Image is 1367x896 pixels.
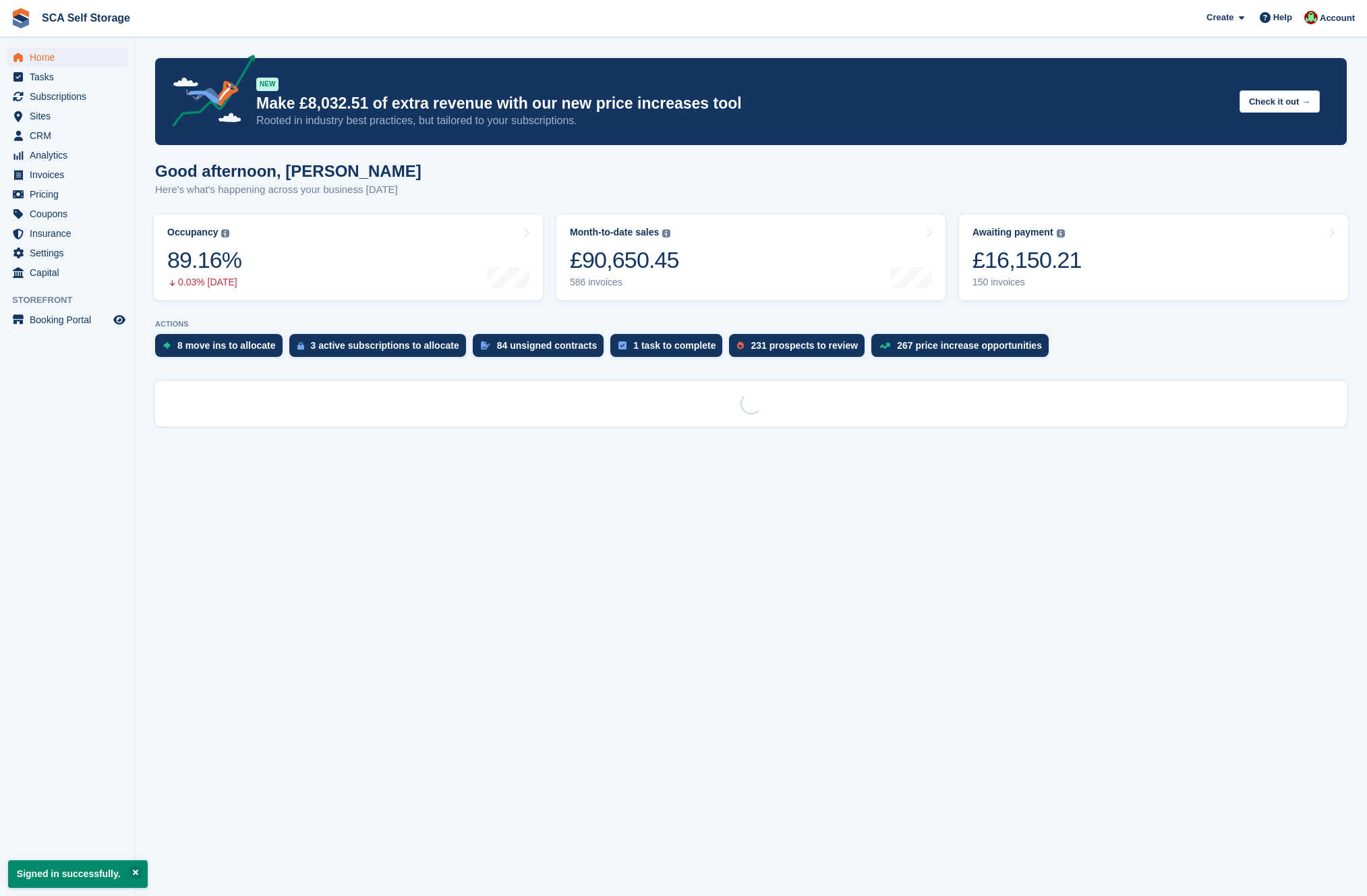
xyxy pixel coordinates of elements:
a: 231 prospects to review [729,334,871,364]
div: 586 invoices [570,277,679,288]
div: 3 active subscriptions to allocate [311,340,459,351]
h1: Good afternoon, [PERSON_NAME] [155,162,421,180]
span: Account [1320,11,1355,25]
div: 89.16% [167,246,241,274]
img: price_increase_opportunities-93ffe204e8149a01c8c9dc8f82e8f89637d9d84a8eef4429ea346261dce0b2c0.svg [879,343,890,349]
div: 150 invoices [972,277,1082,288]
img: prospect-51fa495bee0391a8d652442698ab0144808aea92771e9ea1ae160a38d050c398.svg [737,341,744,349]
img: contract_signature_icon-13c848040528278c33f63329250d36e43548de30e8caae1d1a13099fd9432cc5.svg [481,341,490,349]
a: menu [7,67,127,86]
a: SCA Self Storage [36,7,136,29]
a: 84 unsigned contracts [473,334,611,364]
span: Home [30,48,111,67]
a: 1 task to complete [610,334,729,364]
a: menu [7,87,127,106]
div: Awaiting payment [972,227,1053,238]
span: Coupons [30,204,111,223]
a: 267 price increase opportunities [871,334,1055,364]
a: Month-to-date sales £90,650.45 586 invoices [556,215,946,300]
img: task-75834270c22a3079a89374b754ae025e5fb1db73e45f91037f5363f120a921f8.svg [618,341,627,349]
a: menu [7,204,127,223]
div: 0.03% [DATE] [167,277,241,288]
p: Rooted in industry best practices, but tailored to your subscriptions. [256,113,1229,128]
a: menu [7,48,127,67]
a: 8 move ins to allocate [155,334,289,364]
p: ACTIONS [155,320,1347,329]
img: price-adjustments-announcement-icon-8257ccfd72463d97f412b2fc003d46551f7dbcb40ab6d574587a9cd5c0d94... [161,55,256,132]
span: Analytics [30,146,111,165]
span: CRM [30,126,111,145]
p: Signed in successfully. [8,860,148,888]
div: 1 task to complete [633,340,716,351]
p: Here's what's happening across your business [DATE] [155,182,421,198]
a: Preview store [111,312,127,328]
div: 231 prospects to review [751,340,858,351]
span: Booking Portal [30,310,111,329]
span: Create [1206,11,1233,24]
a: Awaiting payment £16,150.21 150 invoices [959,215,1348,300]
a: Occupancy 89.16% 0.03% [DATE] [154,215,543,300]
img: icon-info-grey-7440780725fd019a000dd9b08b2336e03edf1995a4989e88bcd33f0948082b44.svg [221,229,229,237]
span: Settings [30,244,111,262]
span: Insurance [30,224,111,243]
span: Subscriptions [30,87,111,106]
div: 267 price increase opportunities [897,340,1042,351]
div: £16,150.21 [972,246,1082,274]
a: menu [7,263,127,282]
img: move_ins_to_allocate_icon-fdf77a2bb77ea45bf5b3d319d69a93e2d87916cf1d5bf7949dd705db3b84f3ca.svg [163,341,171,349]
a: menu [7,107,127,125]
div: NEW [256,78,279,91]
span: Sites [30,107,111,125]
img: icon-info-grey-7440780725fd019a000dd9b08b2336e03edf1995a4989e88bcd33f0948082b44.svg [1057,229,1065,237]
img: stora-icon-8386f47178a22dfd0bd8f6a31ec36ba5ce8667c1dd55bd0f319d3a0aa187defe.svg [11,8,31,28]
a: 3 active subscriptions to allocate [289,334,473,364]
span: Tasks [30,67,111,86]
div: 84 unsigned contracts [497,340,598,351]
span: Invoices [30,165,111,184]
div: 8 move ins to allocate [177,340,276,351]
span: Help [1273,11,1292,24]
p: Make £8,032.51 of extra revenue with our new price increases tool [256,94,1229,113]
div: £90,650.45 [570,246,679,274]
a: menu [7,165,127,184]
span: Pricing [30,185,111,204]
img: Dale Chapman [1304,11,1318,24]
div: Occupancy [167,227,218,238]
a: menu [7,224,127,243]
a: menu [7,185,127,204]
div: Month-to-date sales [570,227,659,238]
span: Capital [30,263,111,282]
a: menu [7,244,127,262]
img: icon-info-grey-7440780725fd019a000dd9b08b2336e03edf1995a4989e88bcd33f0948082b44.svg [662,229,670,237]
a: menu [7,146,127,165]
button: Check it out → [1240,90,1320,113]
span: Storefront [12,293,134,307]
a: menu [7,310,127,329]
img: active_subscription_to_allocate_icon-d502201f5373d7db506a760aba3b589e785aa758c864c3986d89f69b8ff3... [297,341,304,350]
a: menu [7,126,127,145]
